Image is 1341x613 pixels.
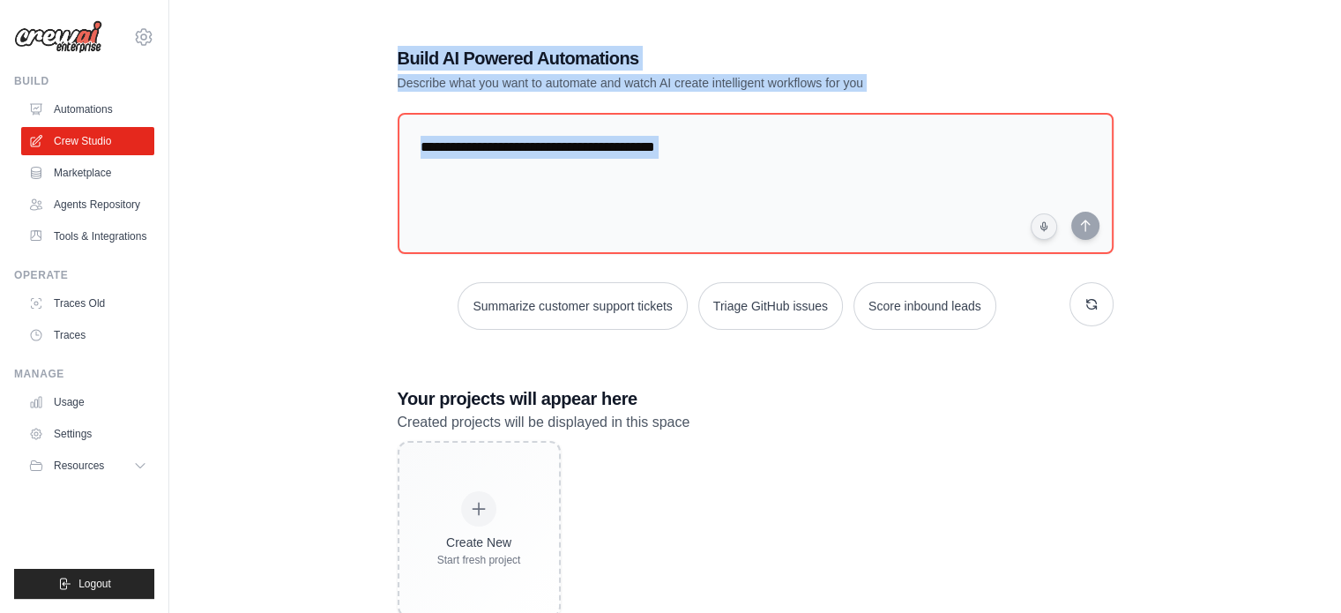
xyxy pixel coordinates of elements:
span: Resources [54,459,104,473]
button: Summarize customer support tickets [458,282,687,330]
a: Traces Old [21,289,154,318]
iframe: Chat Widget [1253,528,1341,613]
h1: Build AI Powered Automations [398,46,990,71]
button: Triage GitHub issues [698,282,843,330]
a: Settings [21,420,154,448]
h3: Your projects will appear here [398,386,1114,411]
button: Get new suggestions [1069,282,1114,326]
a: Marketplace [21,159,154,187]
button: Resources [21,452,154,480]
button: Score inbound leads [853,282,996,330]
div: Create New [437,534,521,551]
a: Tools & Integrations [21,222,154,250]
a: Automations [21,95,154,123]
p: Created projects will be displayed in this space [398,411,1114,434]
div: Manage [14,367,154,381]
img: Logo [14,20,102,54]
div: Operate [14,268,154,282]
span: Logout [78,577,111,591]
div: Build [14,74,154,88]
p: Describe what you want to automate and watch AI create intelligent workflows for you [398,74,990,92]
a: Agents Repository [21,191,154,219]
a: Usage [21,388,154,416]
button: Logout [14,569,154,599]
a: Crew Studio [21,127,154,155]
div: Start fresh project [437,553,521,567]
a: Traces [21,321,154,349]
button: Click to speak your automation idea [1031,213,1057,240]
